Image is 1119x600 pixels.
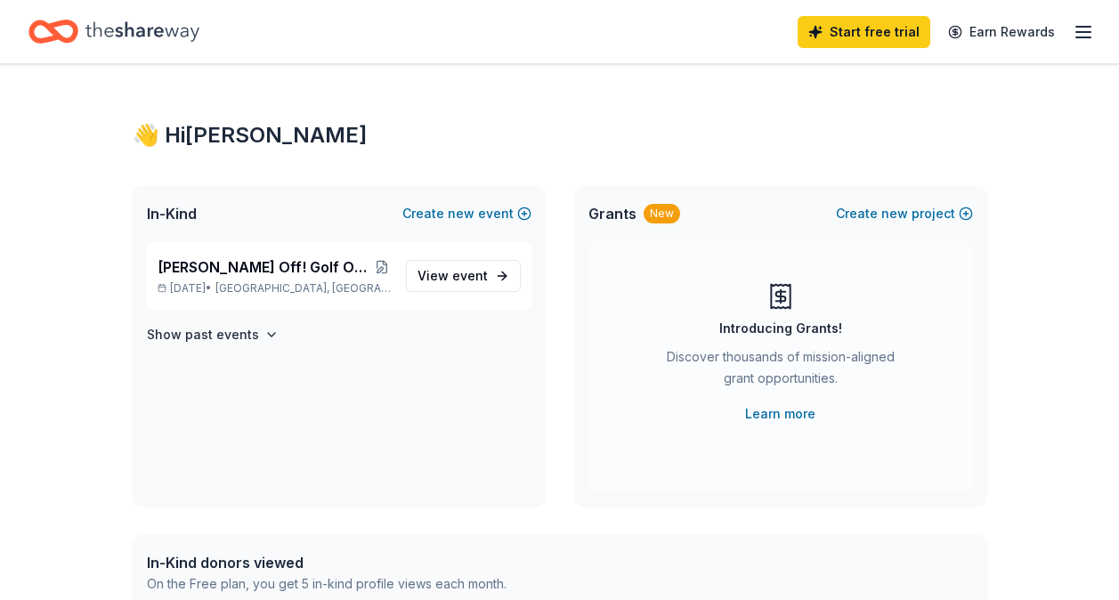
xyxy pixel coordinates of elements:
button: Show past events [147,324,279,345]
span: event [452,268,488,283]
p: [DATE] • [158,281,392,296]
span: [PERSON_NAME] Off! Golf Outing to Fight [MEDICAL_DATA] [158,256,373,278]
div: 👋 Hi [PERSON_NAME] [133,121,987,150]
div: New [644,204,680,223]
span: [GEOGRAPHIC_DATA], [GEOGRAPHIC_DATA] [215,281,391,296]
div: In-Kind donors viewed [147,552,507,573]
div: Introducing Grants! [719,318,842,339]
a: Earn Rewards [937,16,1066,48]
div: On the Free plan, you get 5 in-kind profile views each month. [147,573,507,595]
span: In-Kind [147,203,197,224]
button: Createnewproject [836,203,973,224]
div: Discover thousands of mission-aligned grant opportunities. [660,346,902,396]
span: View [418,265,488,287]
button: Createnewevent [402,203,531,224]
span: Grants [588,203,637,224]
span: new [448,203,474,224]
a: Start free trial [798,16,930,48]
h4: Show past events [147,324,259,345]
a: Home [28,11,199,53]
a: View event [406,260,521,292]
span: new [881,203,908,224]
a: Learn more [745,403,815,425]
